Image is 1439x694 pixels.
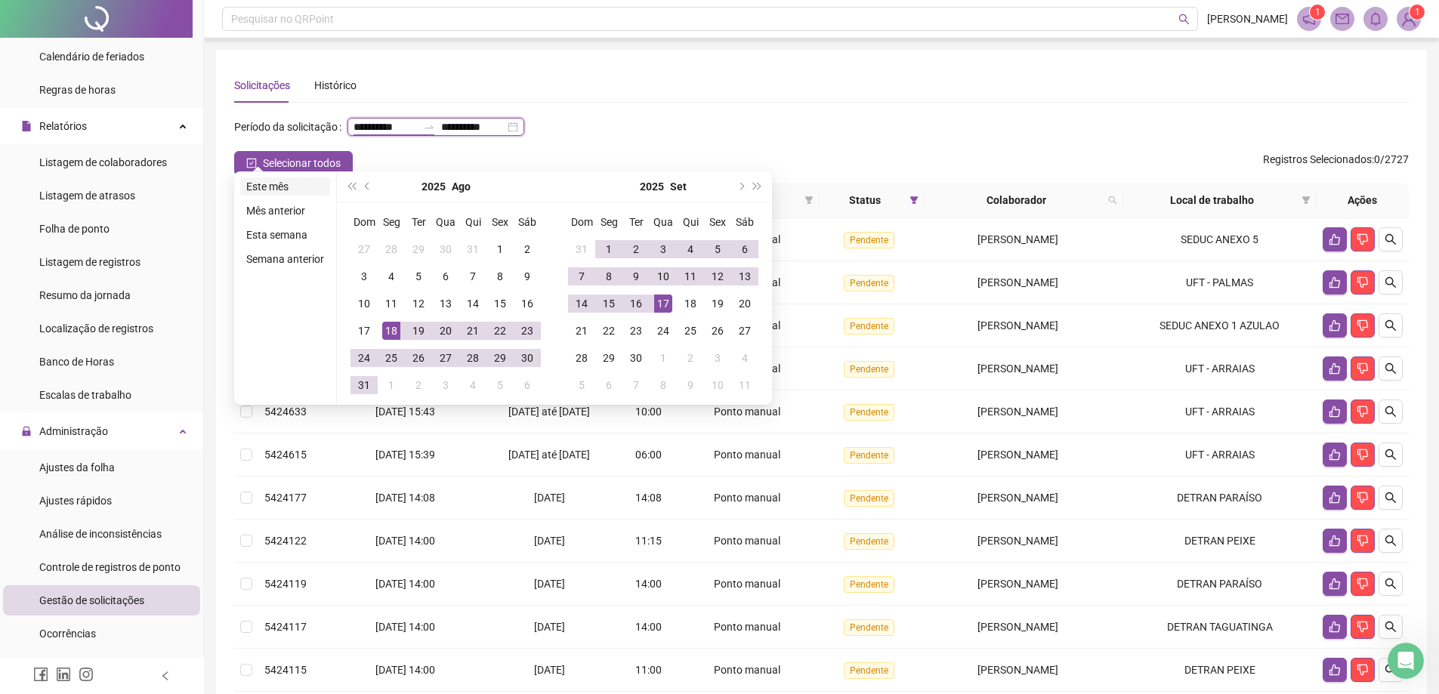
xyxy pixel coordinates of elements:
td: 2025-08-07 [459,263,486,290]
th: Ter [622,208,650,236]
span: like [1329,276,1341,288]
div: 21 [573,322,591,340]
div: 18 [681,295,699,313]
div: 16 [627,295,645,313]
span: dislike [1357,449,1369,461]
div: 31 [573,240,591,258]
td: 2025-08-06 [432,263,459,290]
td: 2025-07-28 [378,236,405,263]
td: 2025-08-15 [486,290,514,317]
div: 28 [573,349,591,367]
button: Selecionar todos [234,151,353,175]
td: 2025-09-20 [731,290,758,317]
th: Dom [350,208,378,236]
span: dislike [1357,233,1369,245]
div: 5 [573,376,591,394]
td: 2025-08-28 [459,344,486,372]
span: Pendente [844,361,894,378]
div: 16 [518,295,536,313]
div: 10 [654,267,672,285]
span: bell [1369,12,1382,26]
span: dislike [1357,621,1369,633]
td: 2025-09-02 [405,372,432,399]
td: 2025-10-08 [650,372,677,399]
span: search [1385,276,1397,288]
img: 91023 [1397,8,1420,30]
span: Regras de horas [39,84,116,96]
span: like [1329,664,1341,676]
span: filter [1298,189,1314,211]
span: [PERSON_NAME] [1207,11,1288,27]
td: 2025-08-10 [350,290,378,317]
span: dislike [1357,492,1369,504]
span: swap-right [423,121,435,133]
label: Período da solicitação [234,115,347,139]
span: like [1329,319,1341,332]
sup: Atualize o seu contato no menu Meus Dados [1410,5,1425,20]
span: [PERSON_NAME] [977,362,1058,375]
td: 2025-09-08 [595,263,622,290]
div: 25 [681,322,699,340]
td: 2025-08-19 [405,317,432,344]
td: 2025-09-14 [568,290,595,317]
div: 29 [600,349,618,367]
span: Calendário de feriados [39,51,144,63]
div: 1 [600,240,618,258]
div: 15 [600,295,618,313]
span: Pendente [844,275,894,291]
span: search [1385,535,1397,547]
div: 9 [681,376,699,394]
span: search [1385,578,1397,590]
span: Folha de ponto [39,223,110,235]
td: 2025-08-21 [459,317,486,344]
th: Qui [459,208,486,236]
td: 2025-09-28 [568,344,595,372]
span: like [1329,449,1341,461]
td: 2025-10-09 [677,372,704,399]
td: 2025-09-13 [731,263,758,290]
span: [PERSON_NAME] [977,406,1058,418]
td: 2025-09-29 [595,344,622,372]
span: Ajustes da folha [39,461,115,473]
div: 4 [681,240,699,258]
span: Localização de registros [39,322,153,335]
td: 2025-08-02 [514,236,541,263]
div: 24 [355,349,373,367]
div: 5 [491,376,509,394]
th: Dom [568,208,595,236]
div: 8 [654,376,672,394]
div: 5 [409,267,428,285]
td: SEDUC ANEXO 5 [1123,218,1317,261]
span: search [1385,362,1397,375]
li: Este mês [240,177,330,196]
td: 2025-09-26 [704,317,731,344]
td: 2025-07-29 [405,236,432,263]
span: Local de trabalho [1129,192,1295,208]
th: Seg [595,208,622,236]
span: search [1385,233,1397,245]
td: 2025-08-12 [405,290,432,317]
div: 10 [709,376,727,394]
span: : 0 / 2727 [1263,151,1409,175]
span: notification [1302,12,1316,26]
div: 14 [464,295,482,313]
th: Ter [405,208,432,236]
span: Listagem de atrasos [39,190,135,202]
span: dislike [1357,406,1369,418]
span: like [1329,578,1341,590]
button: year panel [640,171,664,202]
td: UFT - PALMAS [1123,261,1317,304]
td: 2025-08-24 [350,344,378,372]
div: 29 [491,349,509,367]
td: 2025-09-17 [650,290,677,317]
td: 2025-08-31 [568,236,595,263]
td: 2025-08-09 [514,263,541,290]
td: 2025-08-18 [378,317,405,344]
span: Selecionar todos [263,155,341,171]
sup: 1 [1310,5,1325,20]
td: 2025-09-02 [622,236,650,263]
span: file [21,121,32,131]
div: 5 [709,240,727,258]
span: filter [906,189,922,211]
div: 3 [355,267,373,285]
